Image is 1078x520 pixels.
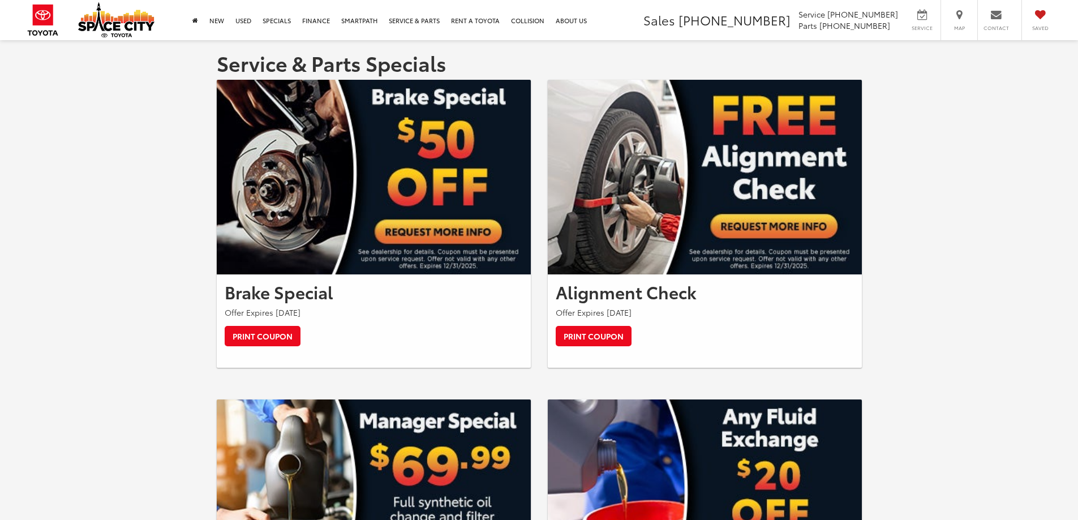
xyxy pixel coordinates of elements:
[983,24,1009,32] span: Contact
[556,326,632,346] a: Print Coupon
[217,80,531,274] img: Brake Special
[78,2,154,37] img: Space City Toyota
[798,20,817,31] span: Parts
[225,282,523,301] h2: Brake Special
[225,307,523,318] p: Offer Expires [DATE]
[217,51,862,74] h1: Service & Parts Specials
[548,80,862,274] img: Alignment Check
[798,8,825,20] span: Service
[909,24,935,32] span: Service
[1028,24,1053,32] span: Saved
[225,326,300,346] a: Print Coupon
[819,20,890,31] span: [PHONE_NUMBER]
[947,24,972,32] span: Map
[556,307,854,318] p: Offer Expires [DATE]
[827,8,898,20] span: [PHONE_NUMBER]
[643,11,675,29] span: Sales
[678,11,791,29] span: [PHONE_NUMBER]
[556,282,854,301] h2: Alignment Check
